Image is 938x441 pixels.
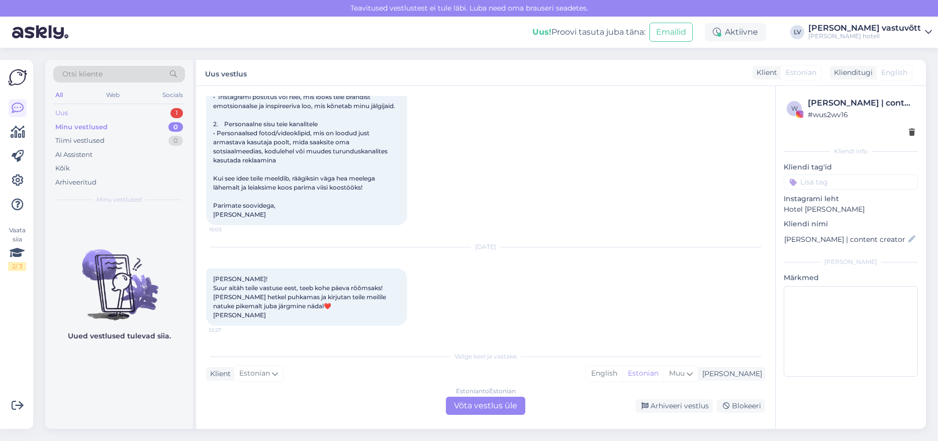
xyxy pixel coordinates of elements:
[8,262,26,271] div: 2 / 3
[532,26,645,38] div: Proovi tasuta juba täna:
[205,66,247,79] label: Uus vestlus
[649,23,693,42] button: Emailid
[784,204,918,215] p: Hotel [PERSON_NAME]
[717,399,765,413] div: Blokeeri
[97,195,142,204] span: Minu vestlused
[446,397,525,415] div: Võta vestlus üle
[209,226,247,233] span: 15:03
[698,369,762,379] div: [PERSON_NAME]
[53,89,65,102] div: All
[753,67,777,78] div: Klient
[168,136,183,146] div: 0
[784,219,918,229] p: Kliendi nimi
[104,89,122,102] div: Web
[55,178,97,188] div: Arhiveeritud
[635,399,713,413] div: Arhiveeri vestlus
[705,23,766,41] div: Aktiivne
[808,24,921,32] div: [PERSON_NAME] vastuvõtt
[206,352,765,361] div: Valige keel ja vastake
[8,68,27,87] img: Askly Logo
[784,234,906,245] input: Lisa nimi
[456,387,516,396] div: Estonian to Estonian
[55,163,70,173] div: Kõik
[160,89,185,102] div: Socials
[209,326,247,334] span: 12:27
[168,122,183,132] div: 0
[45,231,193,322] img: No chats
[784,147,918,156] div: Kliendi info
[784,273,918,283] p: Märkmed
[586,366,622,381] div: English
[784,194,918,204] p: Instagrami leht
[808,109,915,120] div: # wus2wv16
[239,368,270,379] span: Estonian
[68,331,171,341] p: Uued vestlused tulevad siia.
[808,97,915,109] div: [PERSON_NAME] | content creator
[791,105,798,112] span: w
[808,24,932,40] a: [PERSON_NAME] vastuvõtt[PERSON_NAME] hotell
[55,122,108,132] div: Minu vestlused
[62,69,103,79] span: Otsi kliente
[790,25,804,39] div: LV
[784,174,918,190] input: Lisa tag
[55,150,92,160] div: AI Assistent
[786,67,816,78] span: Estonian
[213,275,388,319] span: [PERSON_NAME]! Suur aitäh teile vastuse eest, teeb kohe päeva rõõmsaks! [PERSON_NAME] hetkel puhk...
[881,67,907,78] span: English
[532,27,551,37] b: Uus!
[8,226,26,271] div: Vaata siia
[784,257,918,267] div: [PERSON_NAME]
[55,108,68,118] div: Uus
[622,366,664,381] div: Estonian
[55,136,105,146] div: Tiimi vestlused
[170,108,183,118] div: 1
[808,32,921,40] div: [PERSON_NAME] hotell
[206,242,765,251] div: [DATE]
[669,369,685,378] span: Muu
[206,369,231,379] div: Klient
[830,67,873,78] div: Klienditugi
[784,162,918,172] p: Kliendi tag'id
